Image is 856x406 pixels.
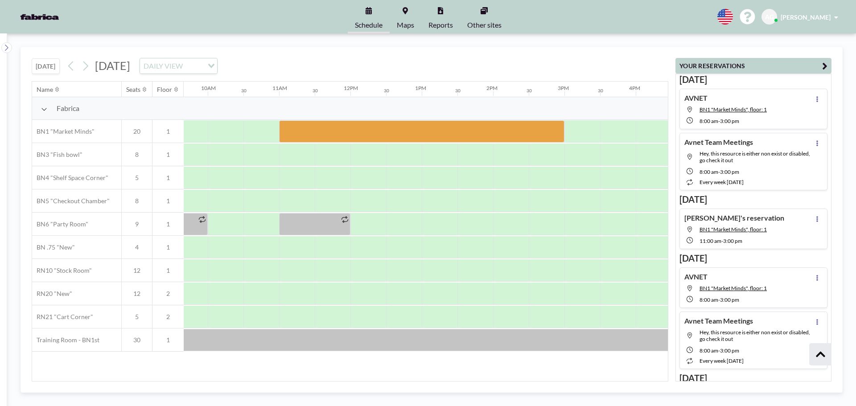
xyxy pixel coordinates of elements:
[355,21,383,29] span: Schedule
[684,316,753,325] h4: Avnet Team Meetings
[37,86,53,94] div: Name
[720,118,739,124] span: 3:00 PM
[152,313,184,321] span: 2
[718,168,720,175] span: -
[201,85,216,91] div: 10AM
[700,296,718,303] span: 8:00 AM
[675,58,831,74] button: YOUR RESERVATIONS
[152,220,184,228] span: 1
[32,58,60,74] button: [DATE]
[384,88,389,94] div: 30
[152,243,184,251] span: 1
[152,151,184,159] span: 1
[684,94,708,103] h4: AVNET
[140,58,217,74] div: Search for option
[32,313,93,321] span: RN21 "Cart Corner"
[700,118,718,124] span: 8:00 AM
[32,267,92,275] span: RN10 "Stock Room"
[700,226,767,233] span: BN1 "Market Minds", floor: 1
[781,13,831,21] span: [PERSON_NAME]
[32,174,108,182] span: BN4 "Shelf Space Corner"
[486,85,498,91] div: 2PM
[152,336,184,344] span: 1
[57,104,79,113] span: Fabrica
[723,238,742,244] span: 3:00 PM
[718,347,720,354] span: -
[700,329,810,342] span: Hey, this resource is either non exist or disabled, go check it out
[126,86,140,94] div: Seats
[32,220,88,228] span: BN6 "Party Room"
[32,243,75,251] span: BN .75 "New"
[684,138,753,147] h4: Avnet Team Meetings
[721,238,723,244] span: -
[684,272,708,281] h4: AVNET
[95,59,130,72] span: [DATE]
[428,21,453,29] span: Reports
[679,373,827,384] h3: [DATE]
[122,313,152,321] span: 5
[122,267,152,275] span: 12
[700,285,767,291] span: BN1 "Market Minds", floor: 1
[720,296,739,303] span: 3:00 PM
[122,290,152,298] span: 12
[598,88,603,94] div: 30
[122,220,152,228] span: 9
[679,253,827,264] h3: [DATE]
[32,127,95,135] span: BN1 "Market Minds"
[720,347,739,354] span: 3:00 PM
[700,357,744,364] span: every week [DATE]
[122,174,152,182] span: 5
[152,127,184,135] span: 1
[397,21,414,29] span: Maps
[185,60,202,72] input: Search for option
[32,290,72,298] span: RN20 "New"
[152,197,184,205] span: 1
[700,168,718,175] span: 8:00 AM
[558,85,569,91] div: 3PM
[765,13,774,21] span: AG
[700,238,721,244] span: 11:00 AM
[720,168,739,175] span: 3:00 PM
[122,197,152,205] span: 8
[157,86,172,94] div: Floor
[718,296,720,303] span: -
[142,60,185,72] span: DAILY VIEW
[32,336,99,344] span: Training Room - BN1st
[313,88,318,94] div: 30
[467,21,502,29] span: Other sites
[122,151,152,159] span: 8
[684,213,784,222] h4: [PERSON_NAME]'s reservation
[629,85,640,91] div: 4PM
[14,8,65,26] img: organization-logo
[679,74,827,85] h3: [DATE]
[32,151,82,159] span: BN3 "Fish bowl"
[455,88,461,94] div: 30
[152,174,184,182] span: 1
[700,179,744,185] span: every week [DATE]
[122,336,152,344] span: 30
[718,118,720,124] span: -
[152,267,184,275] span: 1
[679,194,827,205] h3: [DATE]
[122,243,152,251] span: 4
[152,290,184,298] span: 2
[700,150,810,164] span: Hey, this resource is either non exist or disabled, go check it out
[700,106,767,113] span: BN1 "Market Minds", floor: 1
[32,197,110,205] span: BN5 "Checkout Chamber"
[344,85,358,91] div: 12PM
[415,85,426,91] div: 1PM
[241,88,247,94] div: 30
[272,85,287,91] div: 11AM
[122,127,152,135] span: 20
[700,347,718,354] span: 8:00 AM
[527,88,532,94] div: 30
